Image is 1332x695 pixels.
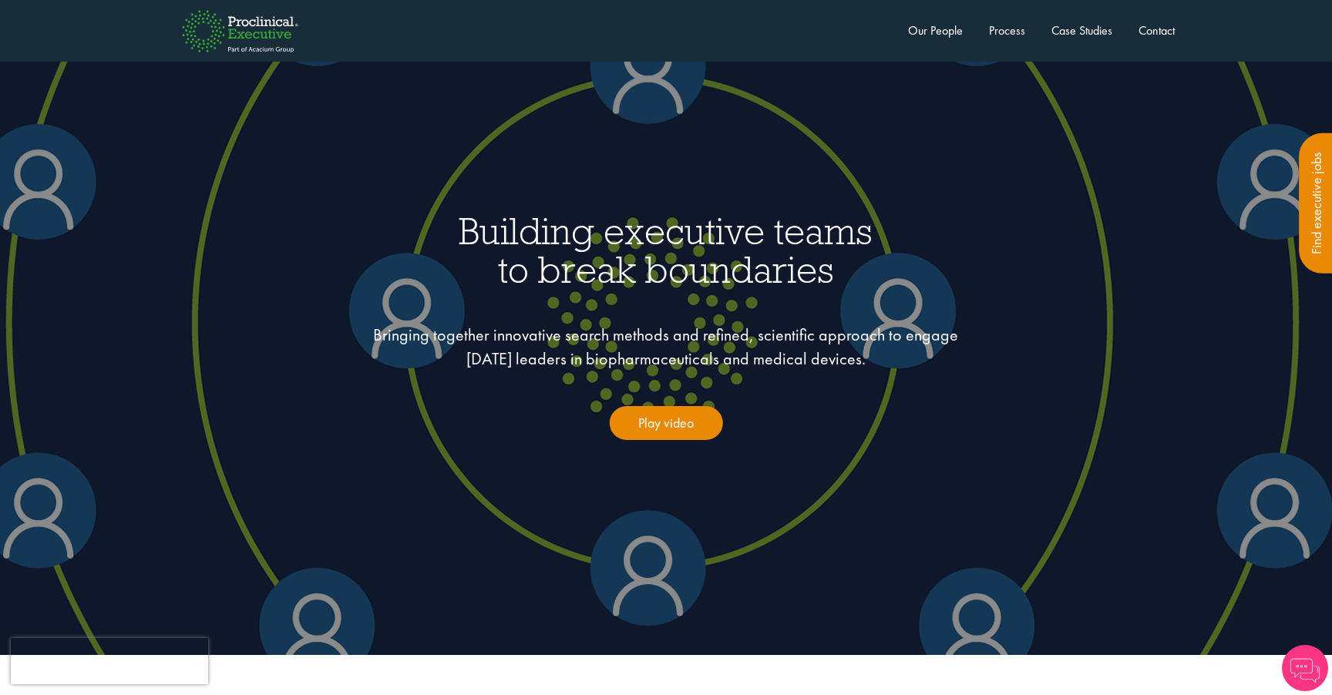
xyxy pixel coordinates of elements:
[1282,645,1328,691] img: Chatbot
[11,638,208,684] iframe: reCAPTCHA
[908,22,963,39] a: Our People
[989,22,1025,39] a: Process
[355,323,976,371] p: Bringing together innovative search methods and refined, scientific approach to engage [DATE] lea...
[609,406,722,440] a: Play video
[149,212,1183,288] h1: Building executive teams to break boundaries
[1139,22,1175,39] a: Contact
[1051,22,1112,39] a: Case Studies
